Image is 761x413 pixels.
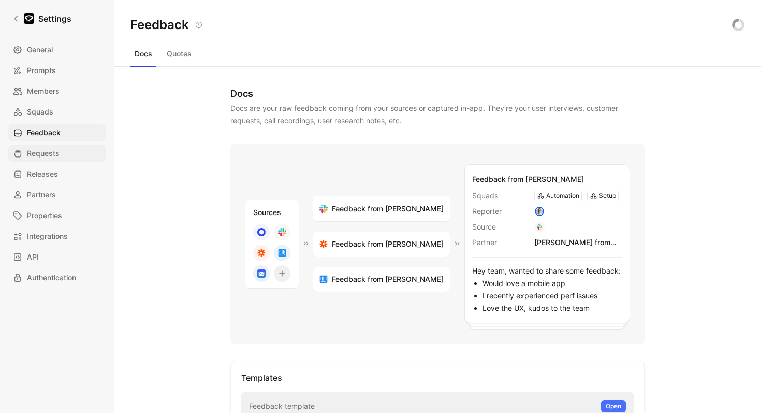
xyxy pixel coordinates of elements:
a: Settings [8,8,76,29]
span: Open [606,401,621,411]
a: Partners [8,187,106,203]
button: Quotes [163,46,196,62]
a: Integrations [8,228,106,245]
span: Reporter [472,205,530,218]
span: Properties [27,209,62,222]
div: Docs [230,88,645,100]
button: Docs [130,46,156,62]
div: Docs are your raw feedback coming from your sources or captured in-app. They’re your user intervi... [230,102,645,127]
span: Prompts [27,64,56,77]
li: Love the UX, kudos to the team [482,302,622,315]
span: Members [27,85,60,97]
span: Feedback from [PERSON_NAME] [332,238,444,250]
span: Releases [27,168,58,180]
span: Requests [27,147,60,160]
span: Feedback [27,126,61,139]
span: Source [472,221,530,233]
a: Properties [8,207,106,224]
a: General [8,41,106,58]
span: Integrations [27,230,68,243]
div: [PERSON_NAME] from [534,236,622,249]
a: Squads [8,104,106,120]
span: Partners [27,189,56,201]
a: Requests [8,145,106,162]
div: Templates [241,372,634,384]
span: API [27,251,39,263]
button: Open [601,400,626,412]
span: General [27,44,53,56]
h1: Settings [38,12,71,25]
a: Feedback [8,124,106,141]
a: Prompts [8,62,106,79]
li: I recently experienced perf issues [482,290,622,302]
span: Authentication [27,272,76,284]
a: Authentication [8,269,106,286]
span: Squads [27,106,53,118]
li: Would love a mobile app [482,277,622,290]
div: Setup [599,191,616,201]
div: Automation [546,191,579,201]
span: Sources [253,208,281,217]
a: Members [8,83,106,99]
img: avatar [536,208,543,215]
a: API [8,249,106,265]
span: Feedback from [PERSON_NAME] [332,203,444,215]
span: Squads [472,190,530,202]
span: Feedback from [PERSON_NAME] [472,175,584,183]
span: Feedback from [PERSON_NAME] [332,273,444,286]
a: Releases [8,166,106,182]
div: Hey team, wanted to share some feedback: [472,257,622,315]
h2: Feedback [130,17,189,33]
span: Partner [472,236,530,249]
